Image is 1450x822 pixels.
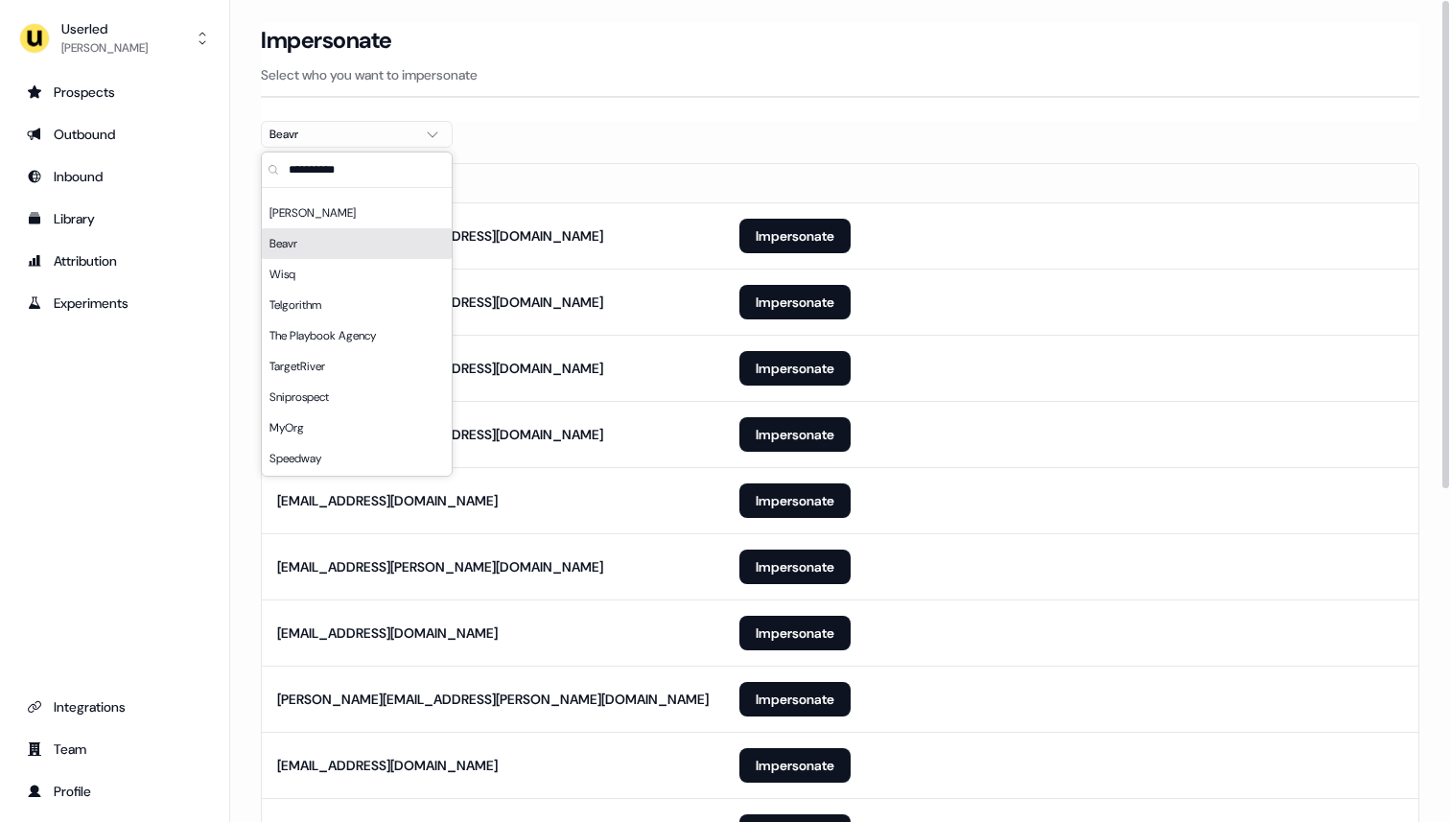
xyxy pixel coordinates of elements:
[27,697,202,716] div: Integrations
[262,320,452,351] div: The Playbook Agency
[27,209,202,228] div: Library
[27,82,202,102] div: Prospects
[739,351,851,386] button: Impersonate
[262,198,452,228] div: [PERSON_NAME]
[27,167,202,186] div: Inbound
[27,294,202,313] div: Experiments
[739,748,851,783] button: Impersonate
[27,251,202,270] div: Attribution
[277,491,498,510] div: [EMAIL_ADDRESS][DOMAIN_NAME]
[15,734,214,764] a: Go to team
[15,692,214,722] a: Go to integrations
[15,776,214,807] a: Go to profile
[269,125,413,144] div: Beavr
[739,417,851,452] button: Impersonate
[739,285,851,319] button: Impersonate
[739,616,851,650] button: Impersonate
[277,557,603,576] div: [EMAIL_ADDRESS][PERSON_NAME][DOMAIN_NAME]
[262,382,452,412] div: Sniprospect
[262,351,452,382] div: TargetRiver
[262,474,452,505] div: AffiniPay
[739,483,851,518] button: Impersonate
[262,443,452,474] div: Speedway
[277,690,709,709] div: [PERSON_NAME][EMAIL_ADDRESS][PERSON_NAME][DOMAIN_NAME]
[262,290,452,320] div: Telgorithm
[61,38,148,58] div: [PERSON_NAME]
[261,65,1419,84] p: Select who you want to impersonate
[261,121,453,148] button: Beavr
[27,125,202,144] div: Outbound
[277,756,498,775] div: [EMAIL_ADDRESS][DOMAIN_NAME]
[61,19,148,38] div: Userled
[15,15,214,61] button: Userled[PERSON_NAME]
[739,219,851,253] button: Impersonate
[739,550,851,584] button: Impersonate
[15,77,214,107] a: Go to prospects
[15,161,214,192] a: Go to Inbound
[15,288,214,318] a: Go to experiments
[261,26,392,55] h3: Impersonate
[15,119,214,150] a: Go to outbound experience
[262,164,724,202] th: Email
[739,682,851,716] button: Impersonate
[262,259,452,290] div: Wisq
[277,623,498,643] div: [EMAIL_ADDRESS][DOMAIN_NAME]
[27,740,202,759] div: Team
[262,228,452,259] div: Beavr
[15,246,214,276] a: Go to attribution
[27,782,202,801] div: Profile
[262,412,452,443] div: MyOrg
[15,203,214,234] a: Go to templates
